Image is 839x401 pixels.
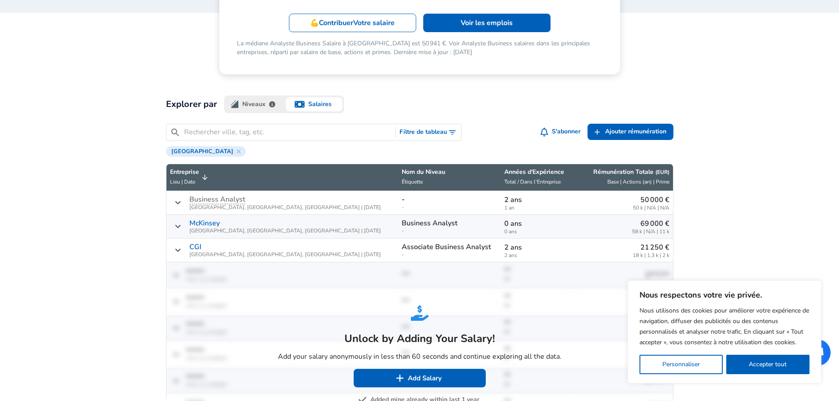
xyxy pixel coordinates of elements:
[605,126,666,137] span: Ajouter rémunération
[278,331,562,346] h5: Unlock by Adding Your Salary!
[504,229,569,235] span: 0 ans
[632,229,669,235] span: 58 k | N/A | 11 k
[504,205,569,211] span: 1 an
[632,218,669,229] p: 69 000 €
[726,355,810,374] button: Accepter tout
[633,253,669,258] span: 18 k | 1,3 k | 2 k
[402,195,405,203] p: -
[224,96,284,113] button: levels.fyi logoNiveaux
[576,168,669,187] span: Rémunération Totale (EUR) Base | Actions (an) | Prime
[189,228,381,234] span: [GEOGRAPHIC_DATA], [GEOGRAPHIC_DATA], [GEOGRAPHIC_DATA] | [DATE]
[402,219,458,227] p: Business Analyst
[402,204,497,210] span: -
[607,178,669,185] span: Base | Actions (an) | Prime
[189,195,245,204] span: company info pour ce point de données est masqué jusqu'à ce qu'il y ait plus de soumissions. Soum...
[237,39,602,57] p: La médiane Analyste Business Salaire à [GEOGRAPHIC_DATA] est 50 941 €. Voir Analyste Business sal...
[402,252,497,258] span: -
[539,124,584,140] button: S'abonner
[231,100,239,108] img: levels.fyi logo
[402,228,497,234] span: -
[354,369,486,387] button: Add Salary
[639,305,809,348] p: Nous utilisons des cookies pour améliorer votre expérience de navigation, diffuser des publicités...
[504,195,569,205] p: 2 ans
[184,127,392,138] input: Rechercher ville, tag, etc.
[278,351,562,362] p: Add your salary anonymously in less than 60 seconds and continue exploring all the data.
[189,219,220,227] a: McKinsey
[639,290,809,300] p: Nous respectons votre vie privée.
[402,178,423,185] span: Étiquette
[396,124,461,140] button: Basculer les filtres de recherche
[633,242,669,253] p: 21 250 €
[461,18,513,28] p: Voir les emplois
[633,195,669,205] p: 50 000 €
[628,280,821,383] div: Nous respectons votre vie privée.
[655,169,669,176] button: (EUR)
[189,195,245,204] span: Business Analyst
[395,374,404,383] img: svg+xml;base64,PHN2ZyB4bWxucz0iaHR0cDovL3d3dy53My5vcmcvMjAwMC9zdmciIGZpbGw9IiNmZmZmZmYiIHZpZXdCb3...
[189,205,381,210] span: [GEOGRAPHIC_DATA], [GEOGRAPHIC_DATA], [GEOGRAPHIC_DATA] | [DATE]
[166,146,246,157] div: [GEOGRAPHIC_DATA]
[504,253,569,258] span: 2 ans
[168,148,237,155] span: [GEOGRAPHIC_DATA]
[310,18,395,28] p: 💪 Contribuer
[423,14,551,32] a: Voir les emplois
[284,96,344,113] button: salaires
[289,14,416,32] a: 💪ContribuerVotre salaire
[189,243,201,251] a: CGI
[504,168,569,177] p: Années d'Expérience
[504,242,569,253] p: 2 ans
[504,178,561,185] span: Total / Dans l'Entreprise
[189,252,381,258] span: [GEOGRAPHIC_DATA], [GEOGRAPHIC_DATA], [GEOGRAPHIC_DATA] | [DATE]
[170,168,199,177] p: Entreprise
[593,168,669,177] p: Rémunération Totale
[166,97,217,111] h2: Explorer par
[411,304,429,322] img: svg+xml;base64,PHN2ZyB4bWxucz0iaHR0cDovL3d3dy53My5vcmcvMjAwMC9zdmciIGZpbGw9IiMyNjhERUMiIHZpZXdCb3...
[633,205,669,211] span: 50 k | N/A | N/A
[588,124,673,140] a: Ajouter rémunération
[504,218,569,229] p: 0 ans
[639,355,723,374] button: Personnaliser
[353,18,395,28] span: Votre salaire
[170,178,195,185] span: Lieu | Date
[402,168,497,177] p: Nom du Niveau
[402,243,491,251] p: Associate Business Analyst
[170,168,211,187] span: EntrepriseLieu | Date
